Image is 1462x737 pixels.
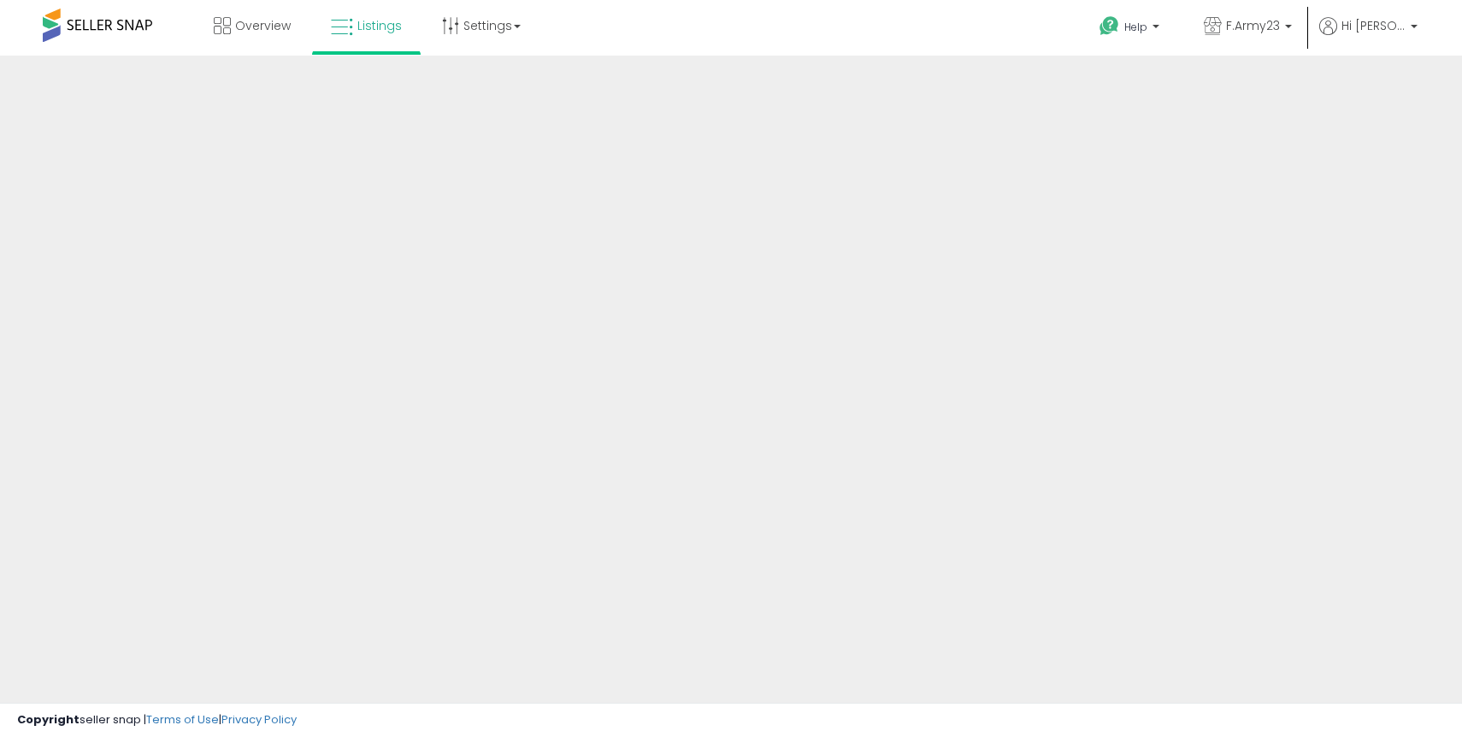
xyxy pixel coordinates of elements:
[235,17,291,34] span: Overview
[1226,17,1280,34] span: F.Army23
[1124,20,1147,34] span: Help
[17,711,80,728] strong: Copyright
[17,712,297,728] div: seller snap | |
[1099,15,1120,37] i: Get Help
[1086,3,1176,56] a: Help
[221,711,297,728] a: Privacy Policy
[357,17,402,34] span: Listings
[1319,17,1418,56] a: Hi [PERSON_NAME]
[1341,17,1406,34] span: Hi [PERSON_NAME]
[146,711,219,728] a: Terms of Use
